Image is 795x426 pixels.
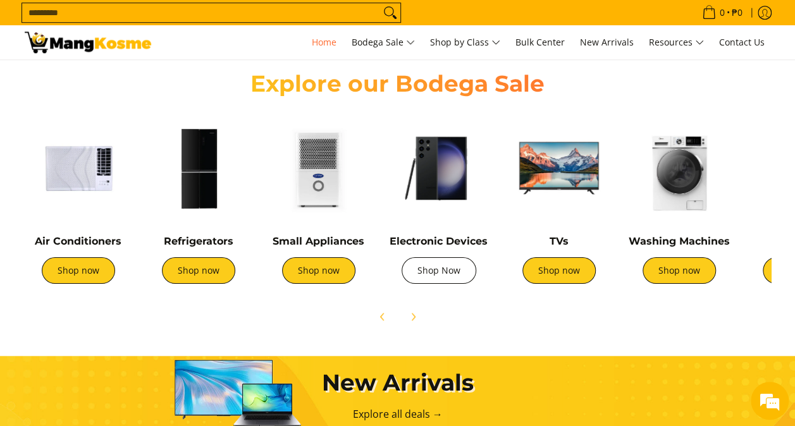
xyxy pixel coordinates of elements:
span: Home [312,36,336,48]
img: Washing Machines [626,114,733,222]
a: Shop by Class [424,25,507,59]
a: Shop now [282,257,355,284]
img: TVs [505,114,613,222]
span: Contact Us [719,36,765,48]
span: ₱0 [730,8,744,17]
span: • [698,6,746,20]
a: Explore all deals → [353,407,443,421]
nav: Main Menu [164,25,771,59]
a: Shop now [643,257,716,284]
img: Air Conditioners [25,114,132,222]
a: Resources [643,25,710,59]
a: Small Appliances [273,235,364,247]
a: Bodega Sale [345,25,421,59]
button: Next [399,303,427,331]
span: Bulk Center [515,36,565,48]
span: Shop by Class [430,35,500,51]
button: Search [380,3,400,22]
a: Shop now [522,257,596,284]
a: New Arrivals [574,25,640,59]
a: Shop now [162,257,235,284]
img: Small Appliances [265,114,373,222]
span: Bodega Sale [352,35,415,51]
a: Shop now [42,257,115,284]
a: TVs [550,235,569,247]
a: Contact Us [713,25,771,59]
a: Air Conditioners [35,235,121,247]
a: Bulk Center [509,25,571,59]
h2: Explore our Bodega Sale [214,70,581,98]
span: 0 [718,8,727,17]
img: Refrigerators [145,114,252,222]
span: New Arrivals [580,36,634,48]
a: Washing Machines [629,235,730,247]
img: Electronic Devices [385,114,493,222]
button: Previous [369,303,397,331]
a: Shop Now [402,257,476,284]
a: Home [305,25,343,59]
img: Mang Kosme: Your Home Appliances Warehouse Sale Partner! [25,32,151,53]
a: Refrigerators [164,235,233,247]
span: Resources [649,35,704,51]
a: Electronic Devices [390,235,488,247]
